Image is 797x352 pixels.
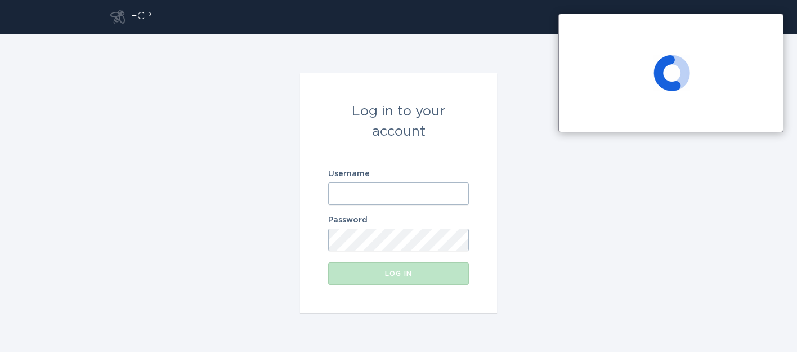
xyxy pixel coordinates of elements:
[328,101,469,142] div: Log in to your account
[334,270,463,277] div: Log in
[328,262,469,285] button: Log in
[653,55,690,91] span: Loading
[328,216,469,224] label: Password
[131,10,151,24] div: ECP
[328,170,469,178] label: Username
[110,10,125,24] button: Go to dashboard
